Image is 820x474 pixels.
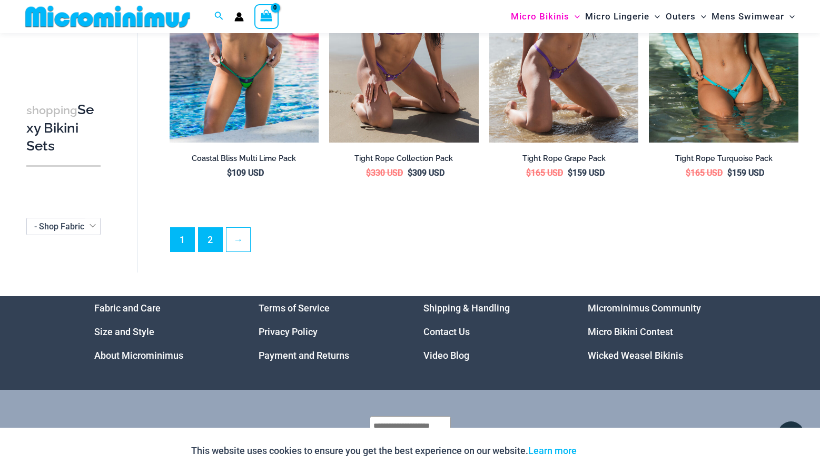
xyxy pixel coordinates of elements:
a: Account icon link [234,12,244,22]
nav: Menu [94,296,233,367]
span: $ [366,168,371,178]
a: Mens SwimwearMenu ToggleMenu Toggle [709,3,797,30]
bdi: 165 USD [686,168,723,178]
h2: Tight Rope Turquoise Pack [649,154,798,164]
span: $ [526,168,531,178]
nav: Menu [423,296,562,367]
a: Learn more [528,445,577,456]
a: Privacy Policy [259,326,318,337]
a: Wicked Weasel Bikinis [588,350,683,361]
bdi: 159 USD [568,168,605,178]
span: Menu Toggle [696,3,706,30]
a: Micro BikinisMenu ToggleMenu Toggle [508,3,582,30]
a: Tight Rope Collection Pack [329,154,479,167]
aside: Footer Widget 4 [588,296,726,367]
img: MM SHOP LOGO FLAT [21,5,194,28]
span: shopping [26,104,77,117]
a: View Shopping Cart, empty [254,4,279,28]
span: $ [408,168,412,178]
nav: Product Pagination [170,227,798,258]
span: - Shop Fabric Type [27,218,100,235]
bdi: 159 USD [727,168,764,178]
a: Shipping & Handling [423,302,510,314]
a: Video Blog [423,350,469,361]
span: $ [686,168,690,178]
nav: Site Navigation [507,2,799,32]
button: Accept [585,438,629,463]
span: $ [568,168,572,178]
bdi: 165 USD [526,168,563,178]
nav: Menu [588,296,726,367]
a: About Microminimus [94,350,183,361]
p: This website uses cookies to ensure you get the best experience on our website. [191,443,577,459]
span: Menu Toggle [784,3,795,30]
a: → [226,228,250,251]
a: Micro LingerieMenu ToggleMenu Toggle [582,3,663,30]
span: Outers [666,3,696,30]
a: Microminimus Community [588,302,701,314]
a: Contact Us [423,326,470,337]
bdi: 309 USD [408,168,444,178]
a: Search icon link [214,10,224,23]
span: Mens Swimwear [712,3,784,30]
bdi: 109 USD [227,168,264,178]
span: - Shop Fabric Type [34,221,105,231]
span: Micro Lingerie [585,3,649,30]
bdi: 330 USD [366,168,403,178]
a: Coastal Bliss Multi Lime Pack [170,154,319,167]
h2: Tight Rope Grape Pack [489,154,639,164]
a: Tight Rope Turquoise Pack [649,154,798,167]
a: Payment and Returns [259,350,349,361]
nav: Menu [259,296,397,367]
span: Menu Toggle [649,3,660,30]
h3: Sexy Bikini Sets [26,101,101,155]
a: Terms of Service [259,302,330,314]
aside: Footer Widget 1 [94,296,233,367]
span: Micro Bikinis [511,3,569,30]
a: Fabric and Care [94,302,161,314]
aside: Footer Widget 2 [259,296,397,367]
aside: Footer Widget 3 [423,296,562,367]
a: Micro Bikini Contest [588,326,673,337]
a: OutersMenu ToggleMenu Toggle [663,3,709,30]
h2: Tight Rope Collection Pack [329,154,479,164]
h2: Coastal Bliss Multi Lime Pack [170,154,319,164]
a: Tight Rope Grape Pack [489,154,639,167]
a: Size and Style [94,326,154,337]
span: Page 1 [171,228,194,251]
span: - Shop Fabric Type [26,218,101,235]
span: Menu Toggle [569,3,580,30]
span: $ [227,168,232,178]
a: Page 2 [199,228,222,251]
span: $ [727,168,732,178]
